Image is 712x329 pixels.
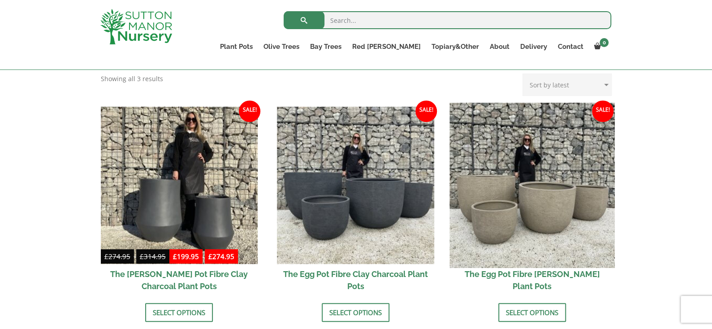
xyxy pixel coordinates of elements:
[101,251,169,264] del: -
[101,107,258,296] a: Sale! £274.95-£314.95 £199.95-£274.95 The [PERSON_NAME] Pot Fibre Clay Charcoal Plant Pots
[522,74,612,96] select: Shop order
[215,40,258,53] a: Plant Pots
[208,252,212,261] span: £
[140,252,166,261] bdi: 314.95
[322,303,389,322] a: Select options for “The Egg Pot Fibre Clay Charcoal Plant Pots”
[173,252,199,261] bdi: 199.95
[101,107,258,264] img: The Bien Hoa Pot Fibre Clay Charcoal Plant Pots
[415,100,437,122] span: Sale!
[600,38,608,47] span: 0
[169,251,238,264] ins: -
[277,107,434,264] img: The Egg Pot Fibre Clay Charcoal Plant Pots
[140,252,144,261] span: £
[347,40,426,53] a: Red [PERSON_NAME]
[426,40,484,53] a: Topiary&Other
[453,264,611,296] h2: The Egg Pot Fibre [PERSON_NAME] Plant Pots
[305,40,347,53] a: Bay Trees
[453,107,611,296] a: Sale! The Egg Pot Fibre [PERSON_NAME] Plant Pots
[258,40,305,53] a: Olive Trees
[284,11,611,29] input: Search...
[104,252,108,261] span: £
[498,303,566,322] a: Select options for “The Egg Pot Fibre Clay Champagne Plant Pots”
[484,40,514,53] a: About
[277,107,434,296] a: Sale! The Egg Pot Fibre Clay Charcoal Plant Pots
[239,100,260,122] span: Sale!
[552,40,588,53] a: Contact
[514,40,552,53] a: Delivery
[208,252,234,261] bdi: 274.95
[100,9,172,44] img: logo
[173,252,177,261] span: £
[277,264,434,296] h2: The Egg Pot Fibre Clay Charcoal Plant Pots
[588,40,611,53] a: 0
[101,264,258,296] h2: The [PERSON_NAME] Pot Fibre Clay Charcoal Plant Pots
[592,100,613,122] span: Sale!
[104,252,130,261] bdi: 274.95
[145,303,213,322] a: Select options for “The Bien Hoa Pot Fibre Clay Charcoal Plant Pots”
[101,74,163,84] p: Showing all 3 results
[449,103,614,268] img: The Egg Pot Fibre Clay Champagne Plant Pots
